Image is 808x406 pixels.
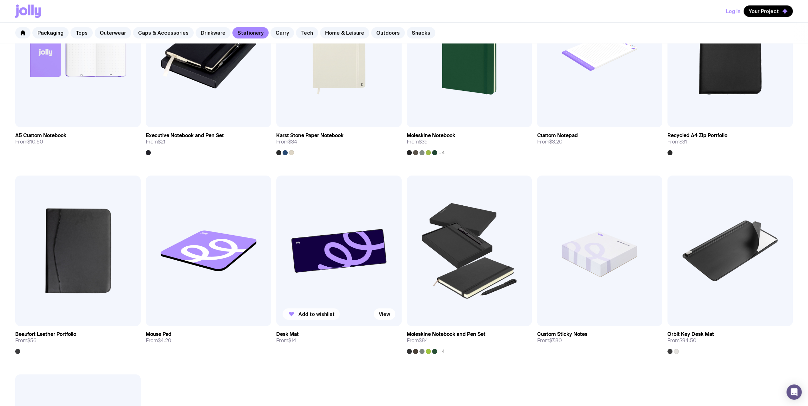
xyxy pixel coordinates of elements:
a: Snacks [407,27,435,38]
a: View [374,308,395,320]
a: Recycled A4 Zip PortfolioFrom$31 [667,127,793,155]
h3: Moleskine Notebook [407,132,455,139]
span: $94.50 [679,337,697,344]
a: Outdoors [371,27,405,38]
span: $56 [27,337,37,344]
div: Open Intercom Messenger [786,384,802,400]
h3: Custom Notepad [537,132,578,139]
span: From [667,139,687,145]
span: From [276,337,296,344]
button: Add to wishlist [283,308,340,320]
h3: Custom Sticky Notes [537,331,587,337]
h3: Karst Stone Paper Notebook [276,132,344,139]
span: +4 [438,150,445,155]
span: Your Project [749,8,779,14]
span: From [276,139,297,145]
span: $31 [679,138,687,145]
a: Executive Notebook and Pen SetFrom$21 [146,127,271,155]
span: From [146,139,165,145]
span: From [537,139,562,145]
h3: Orbit Key Desk Mat [667,331,714,337]
a: Packaging [32,27,69,38]
span: From [407,139,428,145]
button: Your Project [744,5,793,17]
span: $7.80 [549,337,562,344]
span: Add to wishlist [298,311,335,317]
a: Moleskine Notebook and Pen SetFrom$84+4 [407,326,532,354]
span: $34 [288,138,297,145]
span: $39 [419,138,428,145]
span: $21 [158,138,165,145]
h3: Beaufort Leather Portfolio [15,331,76,337]
h3: Moleskine Notebook and Pen Set [407,331,485,337]
a: Custom NotepadFrom$3.20 [537,127,662,150]
a: Custom Sticky NotesFrom$7.80 [537,326,662,349]
span: From [15,139,43,145]
a: Drinkware [196,27,230,38]
a: Desk MatFrom$14 [276,326,402,349]
h3: Recycled A4 Zip Portfolio [667,132,727,139]
a: Tech [296,27,318,38]
a: Tops [70,27,93,38]
span: $3.20 [549,138,562,145]
a: Mouse PadFrom$4.20 [146,326,271,349]
a: Outerwear [95,27,131,38]
span: $14 [288,337,296,344]
a: A5 Custom NotebookFrom$10.50 [15,127,141,150]
a: Stationery [232,27,269,38]
span: From [15,337,37,344]
a: Home & Leisure [320,27,369,38]
a: Carry [270,27,294,38]
span: From [667,337,697,344]
a: Caps & Accessories [133,27,194,38]
a: Karst Stone Paper NotebookFrom$34 [276,127,402,155]
a: Moleskine NotebookFrom$39+4 [407,127,532,155]
span: $4.20 [158,337,171,344]
span: From [407,337,428,344]
span: From [537,337,562,344]
h3: Desk Mat [276,331,299,337]
h3: Mouse Pad [146,331,171,337]
span: $84 [419,337,428,344]
h3: A5 Custom Notebook [15,132,66,139]
a: Beaufort Leather PortfolioFrom$56 [15,326,141,354]
button: Log In [726,5,740,17]
a: Orbit Key Desk MatFrom$94.50 [667,326,793,354]
span: +4 [438,349,445,354]
h3: Executive Notebook and Pen Set [146,132,224,139]
span: From [146,337,171,344]
span: $10.50 [27,138,43,145]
